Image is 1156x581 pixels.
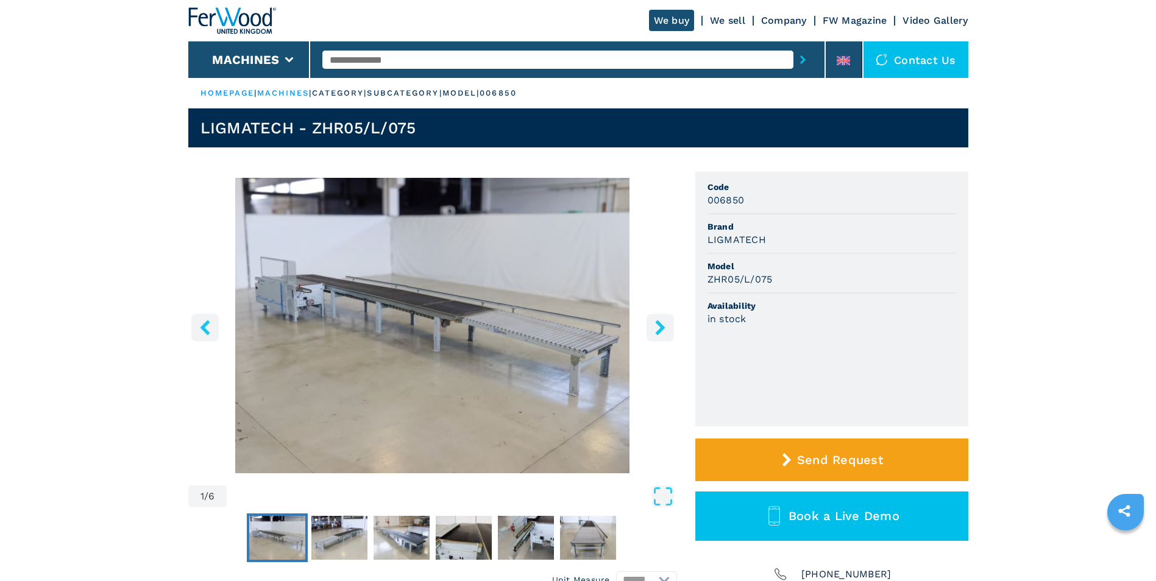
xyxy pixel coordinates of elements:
nav: Thumbnail Navigation [188,513,677,562]
span: 1 [200,491,204,501]
p: subcategory | [367,88,442,99]
p: model | [442,88,480,99]
div: Go to Slide 1 [188,178,677,473]
a: HOMEPAGE [200,88,255,97]
h3: 006850 [707,193,745,207]
button: Open Fullscreen [230,485,673,507]
span: Code [707,181,956,193]
button: right-button [647,314,674,341]
span: Book a Live Demo [789,509,899,523]
a: Company [761,15,807,26]
img: da8e47c3deb61ef4e2dfe4016c36da61 [311,516,367,560]
button: Go to Slide 5 [495,513,556,562]
p: 006850 [480,88,517,99]
a: Video Gallery [902,15,968,26]
span: Brand [707,220,956,233]
img: ffc7fe46845a33a2c7c5c4bc7118beb9 [249,516,305,560]
span: Send Request [797,452,883,467]
span: | [254,88,257,97]
img: f54a7a576113f700789845e18a179f6f [436,516,492,560]
a: We buy [649,10,695,31]
button: submit-button [793,46,812,74]
span: 6 [208,491,215,501]
span: / [204,491,208,501]
img: 76fcf67fb686f5db3d35f15f5086e5f7 [498,516,554,560]
button: Go to Slide 1 [247,513,308,562]
a: FW Magazine [823,15,887,26]
button: Send Request [695,438,968,481]
span: Availability [707,300,956,312]
a: sharethis [1109,496,1140,526]
button: Go to Slide 3 [371,513,432,562]
img: 60f7be860dae2dce6edb3716f358cbd9 [560,516,616,560]
span: | [309,88,311,97]
button: Book a Live Demo [695,491,968,541]
a: machines [257,88,310,97]
span: Model [707,260,956,272]
button: Machines [212,52,279,67]
a: We sell [710,15,745,26]
button: left-button [191,314,219,341]
div: Contact us [863,41,968,78]
h3: in stock [707,312,746,326]
img: Panel Return Systems LIGMATECH ZHR05/L/075 [188,178,677,473]
h3: ZHR05/L/075 [707,272,773,286]
img: 85855bef7eb65f1ebf5f0012b4958b5e [374,516,430,560]
button: Go to Slide 6 [558,513,619,562]
button: Go to Slide 2 [309,513,370,562]
h1: LIGMATECH - ZHR05/L/075 [200,118,416,138]
h3: LIGMATECH [707,233,766,247]
img: Contact us [876,54,888,66]
p: category | [312,88,367,99]
img: Ferwood [188,7,276,34]
button: Go to Slide 4 [433,513,494,562]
